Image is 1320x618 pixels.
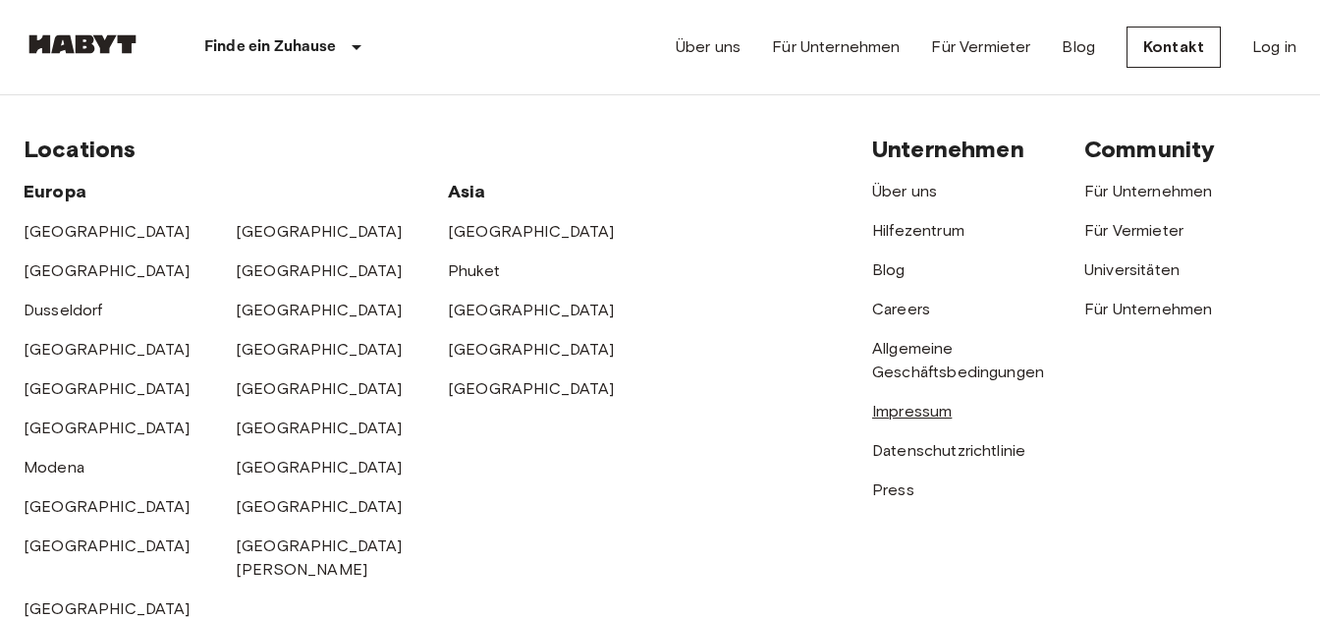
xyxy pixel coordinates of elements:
a: Hilfezentrum [872,221,964,240]
a: Impressum [872,402,952,421]
a: Universitäten [1084,260,1180,279]
span: Community [1084,135,1215,163]
a: Für Vermieter [931,35,1030,59]
a: [GEOGRAPHIC_DATA] [236,497,403,516]
a: Datenschutzrichtlinie [872,441,1025,460]
span: Europa [24,181,86,202]
a: [GEOGRAPHIC_DATA][PERSON_NAME] [236,536,403,579]
a: [GEOGRAPHIC_DATA] [448,301,615,319]
a: [GEOGRAPHIC_DATA] [236,379,403,398]
a: Für Unternehmen [1084,182,1212,200]
img: Habyt [24,34,141,54]
a: Über uns [676,35,741,59]
a: [GEOGRAPHIC_DATA] [24,599,191,618]
a: Dusseldorf [24,301,103,319]
a: [GEOGRAPHIC_DATA] [24,419,191,437]
span: Asia [448,181,486,202]
a: [GEOGRAPHIC_DATA] [236,301,403,319]
a: Modena [24,458,84,477]
a: Press [872,480,914,499]
a: Blog [872,260,906,279]
a: [GEOGRAPHIC_DATA] [448,379,615,398]
span: Unternehmen [872,135,1024,163]
a: [GEOGRAPHIC_DATA] [236,340,403,359]
a: [GEOGRAPHIC_DATA] [236,458,403,477]
a: [GEOGRAPHIC_DATA] [24,536,191,555]
a: Über uns [872,182,937,200]
p: Finde ein Zuhause [204,35,337,59]
a: [GEOGRAPHIC_DATA] [24,261,191,280]
a: [GEOGRAPHIC_DATA] [448,222,615,241]
a: Careers [872,300,930,318]
a: [GEOGRAPHIC_DATA] [24,379,191,398]
a: Für Unternehmen [772,35,900,59]
a: [GEOGRAPHIC_DATA] [236,222,403,241]
a: [GEOGRAPHIC_DATA] [448,340,615,359]
a: Allgemeine Geschäftsbedingungen [872,339,1044,381]
a: [GEOGRAPHIC_DATA] [24,340,191,359]
a: Für Unternehmen [1084,300,1212,318]
a: Log in [1252,35,1296,59]
a: Kontakt [1127,27,1221,68]
a: [GEOGRAPHIC_DATA] [24,497,191,516]
span: Locations [24,135,136,163]
a: Phuket [448,261,500,280]
a: Für Vermieter [1084,221,1183,240]
a: Blog [1062,35,1095,59]
a: [GEOGRAPHIC_DATA] [24,222,191,241]
a: [GEOGRAPHIC_DATA] [236,261,403,280]
a: [GEOGRAPHIC_DATA] [236,419,403,437]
